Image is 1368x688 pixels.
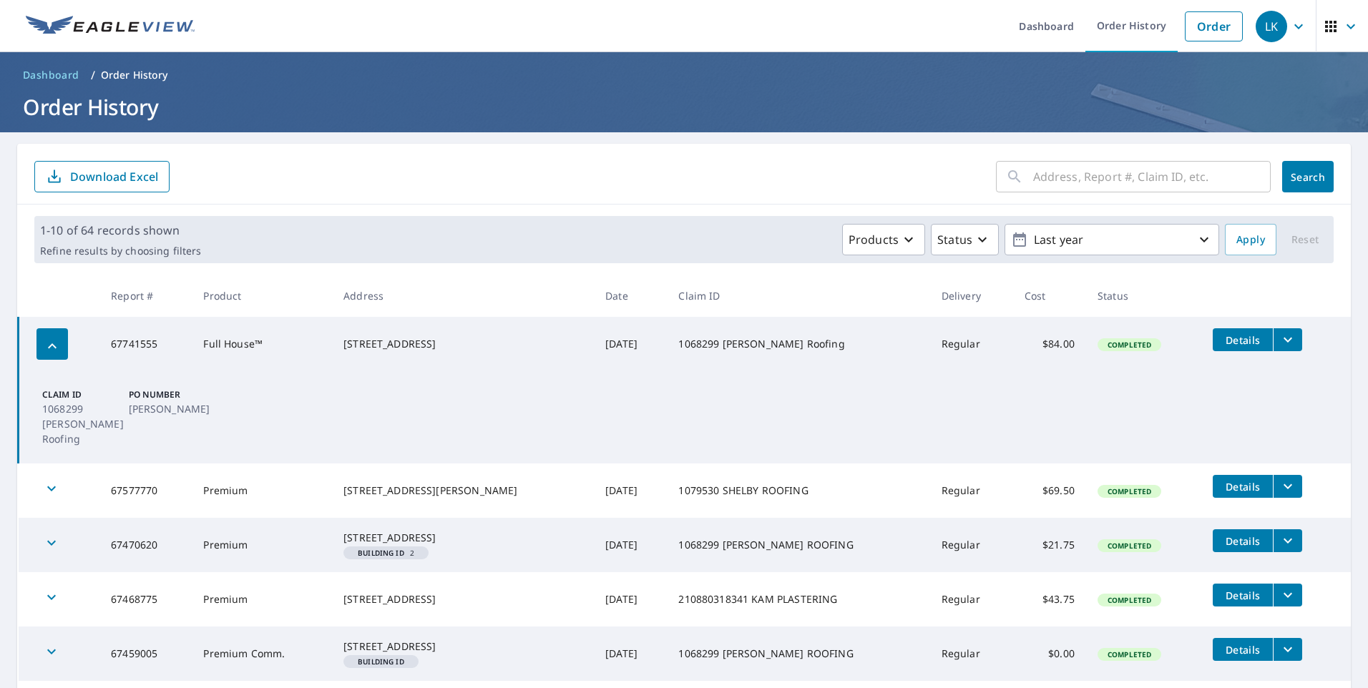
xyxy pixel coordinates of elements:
button: detailsBtn-67470620 [1213,529,1273,552]
button: detailsBtn-67459005 [1213,638,1273,661]
td: Regular [930,463,1013,518]
p: Download Excel [70,169,158,185]
button: filesDropdownBtn-67459005 [1273,638,1302,661]
p: Claim ID [42,388,123,401]
td: 67470620 [99,518,192,572]
td: Premium [192,463,332,518]
td: 67468775 [99,572,192,626]
button: Status [931,224,999,255]
td: $21.75 [1013,518,1086,572]
button: Search [1282,161,1334,192]
td: 1068299 [PERSON_NAME] Roofing [667,317,929,371]
td: Regular [930,626,1013,681]
span: Dashboard [23,68,79,82]
td: $84.00 [1013,317,1086,371]
button: detailsBtn-67577770 [1213,475,1273,498]
td: 210880318341 KAM PLASTERING [667,572,929,626]
td: Premium Comm. [192,626,332,681]
span: Completed [1099,486,1160,496]
td: 1068299 [PERSON_NAME] ROOFING [667,518,929,572]
span: Search [1294,170,1322,184]
td: Regular [930,518,1013,572]
td: 1079530 SHELBY ROOFING [667,463,929,518]
th: Address [332,275,594,317]
span: Details [1221,333,1264,347]
td: [DATE] [594,518,667,572]
th: Date [594,275,667,317]
h1: Order History [17,92,1351,122]
div: [STREET_ADDRESS][PERSON_NAME] [343,483,582,498]
nav: breadcrumb [17,64,1351,87]
td: [DATE] [594,317,667,371]
span: Apply [1236,231,1265,249]
img: EV Logo [26,16,195,37]
th: Delivery [930,275,1013,317]
td: $0.00 [1013,626,1086,681]
th: Report # [99,275,192,317]
td: 67577770 [99,463,192,518]
td: 1068299 [PERSON_NAME] ROOFING [667,626,929,681]
td: Premium [192,572,332,626]
p: 1-10 of 64 records shown [40,222,201,239]
div: [STREET_ADDRESS] [343,592,582,606]
td: Premium [192,518,332,572]
p: Status [937,231,972,248]
p: Refine results by choosing filters [40,245,201,257]
button: detailsBtn-67468775 [1213,584,1273,606]
div: [STREET_ADDRESS] [343,531,582,545]
th: Cost [1013,275,1086,317]
th: Claim ID [667,275,929,317]
span: Completed [1099,649,1160,659]
span: Completed [1099,595,1160,605]
span: Details [1221,589,1264,602]
a: Order [1185,11,1243,41]
button: filesDropdownBtn-67468775 [1273,584,1302,606]
li: / [91,67,95,84]
button: Last year [1005,224,1219,255]
span: Details [1221,643,1264,657]
p: PO Number [129,388,210,401]
td: $69.50 [1013,463,1086,518]
button: filesDropdownBtn-67470620 [1273,529,1302,552]
td: [DATE] [594,463,667,518]
div: [STREET_ADDRESS] [343,337,582,351]
p: Order History [101,68,168,82]
div: LK [1256,11,1287,42]
span: Completed [1099,340,1160,350]
span: 2 [349,549,423,556]
td: [DATE] [594,572,667,626]
button: Products [842,224,925,255]
td: Regular [930,572,1013,626]
button: Apply [1225,224,1276,255]
span: Completed [1099,541,1160,551]
p: Last year [1028,227,1196,252]
a: Dashboard [17,64,85,87]
td: 67459005 [99,626,192,681]
td: Regular [930,317,1013,371]
p: 1068299 [PERSON_NAME] Roofing [42,401,123,446]
button: detailsBtn-67741555 [1213,328,1273,351]
em: Building ID [358,549,404,556]
em: Building ID [358,658,404,665]
p: Products [849,231,899,248]
td: Full House™ [192,317,332,371]
button: filesDropdownBtn-67577770 [1273,475,1302,498]
td: [DATE] [594,626,667,681]
input: Address, Report #, Claim ID, etc. [1033,157,1271,197]
th: Status [1086,275,1201,317]
p: [PERSON_NAME] [129,401,210,416]
td: 67741555 [99,317,192,371]
button: filesDropdownBtn-67741555 [1273,328,1302,351]
td: $43.75 [1013,572,1086,626]
th: Product [192,275,332,317]
button: Download Excel [34,161,170,192]
div: [STREET_ADDRESS] [343,639,582,654]
span: Details [1221,534,1264,548]
span: Details [1221,480,1264,493]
